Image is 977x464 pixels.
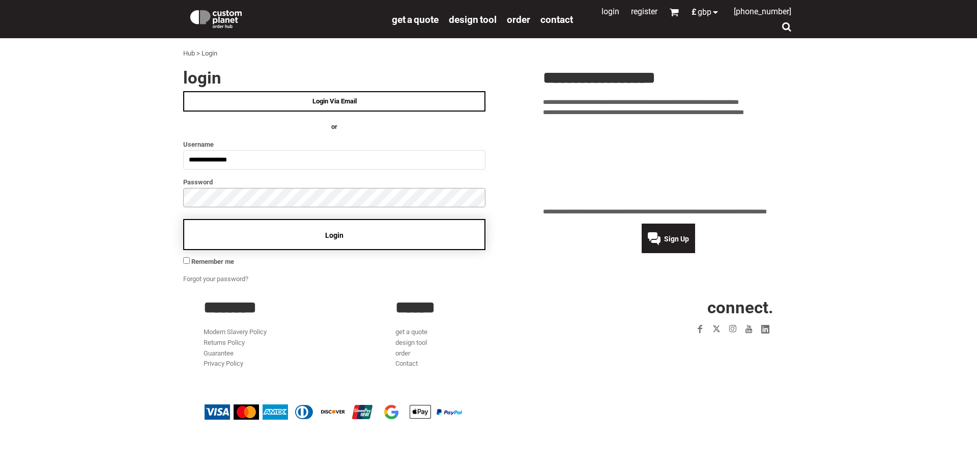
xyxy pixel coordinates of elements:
[204,349,234,357] a: Guarantee
[183,3,387,33] a: Custom Planet
[263,404,288,420] img: American Express
[437,409,462,415] img: PayPal
[379,404,404,420] img: Google Pay
[601,7,619,16] a: Login
[392,14,439,25] span: get a quote
[183,49,195,57] a: Hub
[698,8,711,16] span: GBP
[664,235,689,243] span: Sign Up
[631,7,657,16] a: Register
[692,8,698,16] span: £
[325,231,343,239] span: Login
[183,69,485,86] h2: Login
[540,13,573,25] a: Contact
[183,176,485,188] label: Password
[543,124,794,201] iframe: Customer reviews powered by Trustpilot
[395,339,427,346] a: design tool
[196,48,200,59] div: >
[449,14,497,25] span: design tool
[392,13,439,25] a: get a quote
[188,8,244,28] img: Custom Planet
[191,258,234,265] span: Remember me
[734,7,791,16] span: [PHONE_NUMBER]
[204,328,267,336] a: Modern Slavery Policy
[633,343,773,356] iframe: Customer reviews powered by Trustpilot
[321,404,346,420] img: Discover
[350,404,375,420] img: China UnionPay
[183,91,485,112] a: Login Via Email
[183,139,485,150] label: Username
[588,299,773,316] h2: CONNECT.
[507,13,530,25] a: order
[395,349,410,357] a: order
[204,360,243,367] a: Privacy Policy
[540,14,573,25] span: Contact
[183,275,248,283] a: Forgot your password?
[183,122,485,132] h4: OR
[312,97,357,105] span: Login Via Email
[234,404,259,420] img: Mastercard
[395,328,427,336] a: get a quote
[205,404,230,420] img: Visa
[202,48,217,59] div: Login
[395,360,418,367] a: Contact
[204,339,245,346] a: Returns Policy
[292,404,317,420] img: Diners Club
[449,13,497,25] a: design tool
[507,14,530,25] span: order
[408,404,433,420] img: Apple Pay
[183,257,190,264] input: Remember me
